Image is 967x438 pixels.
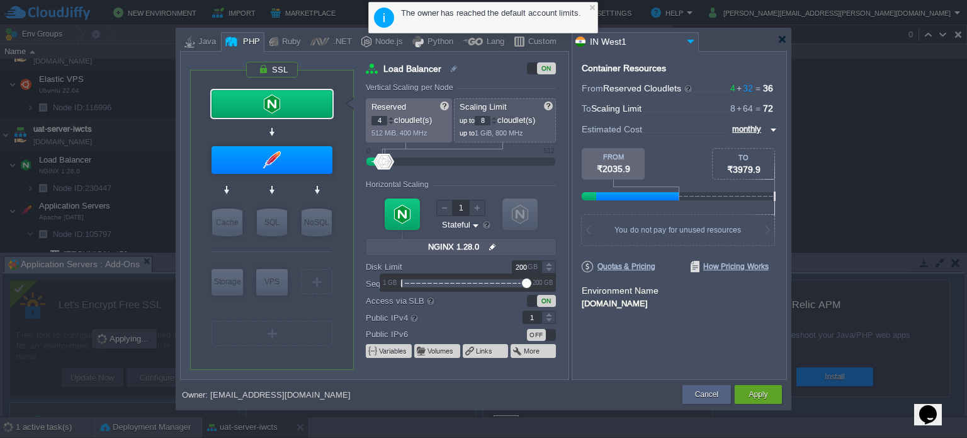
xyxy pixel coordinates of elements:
div: Lang [483,33,504,52]
span: = [753,83,763,93]
div: Vertical Scaling per Node [366,83,456,92]
button: More [524,346,541,356]
label: Disk Limit [366,260,494,274]
div: Node.js [371,33,403,52]
div: Owner: [EMAIL_ADDRESS][DOMAIN_NAME] [182,390,351,400]
div: Elastic VPS [256,269,288,296]
div: 200 GB [530,279,555,286]
div: SQL [257,209,287,236]
div: Application Servers [212,146,332,174]
div: Ruby [278,33,301,52]
span: Reserved Cloudlets [603,83,693,93]
div: NoSQL Databases [302,209,332,236]
div: ON [537,62,556,74]
label: Public IPv4 [366,311,494,325]
div: SQL Databases [257,209,287,236]
div: Container Resources [582,64,666,73]
label: Public IPv6 [366,328,494,341]
button: Apply [749,388,767,401]
div: Custom [524,33,557,52]
span: ₹3979.9 [727,164,761,175]
div: Load Balancer [212,90,332,118]
p: cloudlet(s) [460,112,551,125]
p: cloudlet(s) [371,112,448,125]
div: Java [195,33,216,52]
button: Links [476,346,494,356]
span: Quotas & Pricing [582,261,655,272]
label: Access via SLB [366,294,494,308]
div: OFF [527,329,546,341]
div: [DOMAIN_NAME] [582,297,777,308]
span: How Pricing Works [691,261,769,272]
span: 4 [730,83,735,93]
span: 1 GiB, 800 MHz [475,129,523,137]
span: Scaling Limit [460,102,507,112]
span: Estimated Cost [582,122,642,136]
div: 512 [543,147,555,154]
div: VPS [256,269,288,294]
label: Sequential restart delay [366,277,494,291]
span: Reserved [371,102,406,112]
div: 0 [366,147,370,154]
span: 64 [735,103,753,113]
div: Storage [212,269,243,294]
span: From [582,83,603,93]
div: .NET [329,33,352,52]
span: ₹2035.9 [597,164,630,174]
div: FROM [582,153,645,161]
span: up to [460,129,475,137]
div: PHP [239,33,260,52]
span: = [753,103,763,113]
span: 72 [763,103,773,113]
div: GB [528,261,540,273]
div: The owner has reached the default account limits. [401,7,591,19]
button: Variables [379,346,408,356]
div: Cache [212,209,242,236]
span: To [582,103,591,113]
button: Cancel [695,388,718,401]
div: ON [537,295,556,307]
div: Python [424,33,453,52]
span: Scaling Limit [591,103,642,113]
label: Environment Name [582,285,659,296]
div: Create New Layer [301,269,332,294]
div: Create New Layer [212,321,332,346]
span: + [735,103,743,113]
div: Horizontal Scaling [366,180,432,189]
span: up to [460,117,475,124]
span: 8 [730,103,735,113]
span: 32 [735,83,753,93]
div: Storage Containers [212,269,243,296]
div: 1 GB [380,279,400,286]
iframe: chat widget [914,388,954,425]
span: 512 MiB, 400 MHz [371,129,427,137]
button: Volumes [427,346,455,356]
span: 36 [763,83,773,93]
span: + [735,83,743,93]
div: NoSQL [302,209,332,236]
div: TO [713,154,774,161]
